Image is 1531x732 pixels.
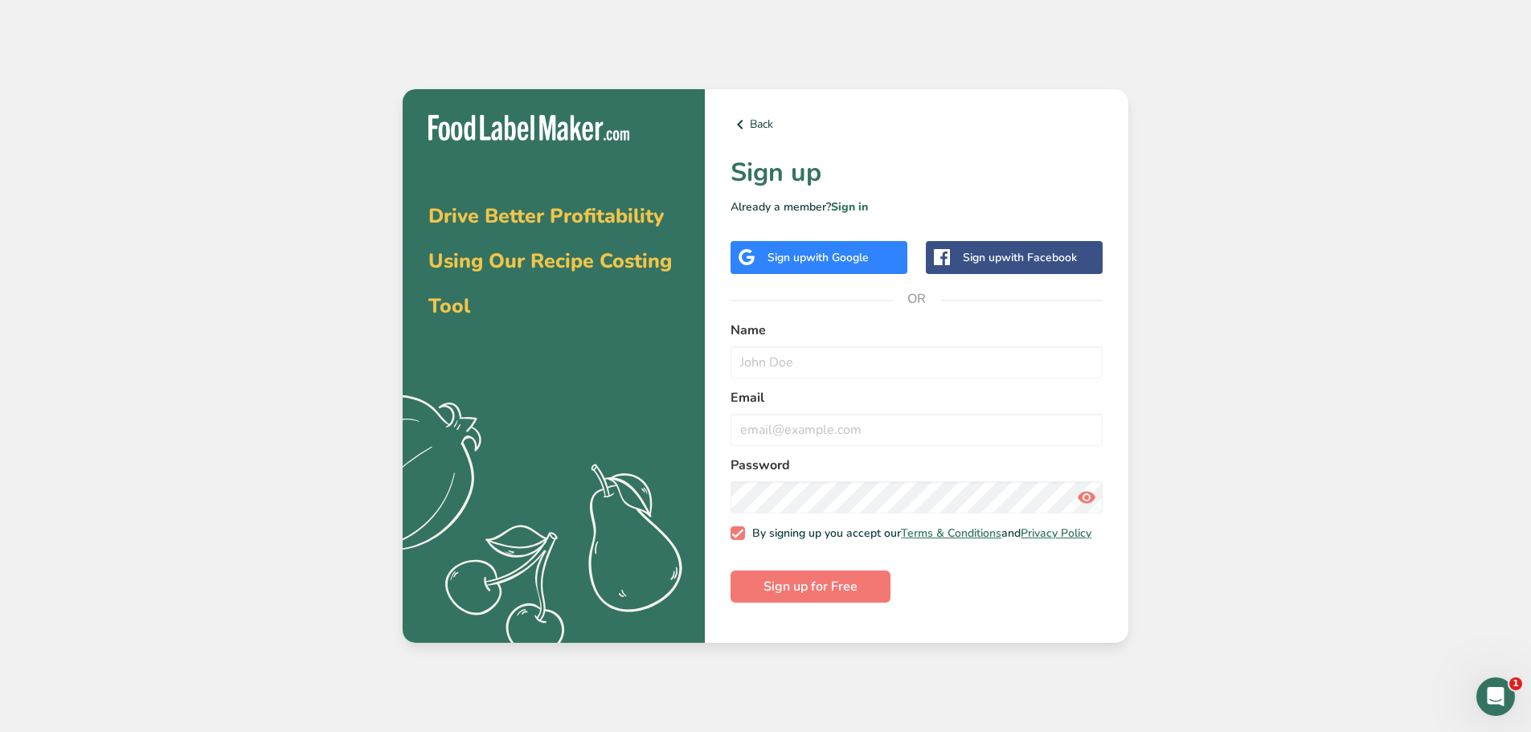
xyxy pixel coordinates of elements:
iframe: Intercom live chat [1476,677,1515,716]
h1: Sign up [731,153,1103,192]
a: Terms & Conditions [901,525,1001,541]
span: OR [893,275,941,323]
div: Sign up [963,249,1077,266]
a: Privacy Policy [1021,525,1091,541]
a: Sign in [831,199,868,215]
button: Sign up for Free [731,570,890,603]
span: By signing up you accept our and [745,526,1092,541]
p: Already a member? [731,198,1103,215]
span: Drive Better Profitability Using Our Recipe Costing Tool [428,202,672,320]
div: Sign up [768,249,869,266]
span: Sign up for Free [763,577,858,596]
label: Name [731,321,1103,340]
span: 1 [1509,677,1522,690]
input: John Doe [731,346,1103,378]
span: with Google [806,250,869,265]
label: Email [731,388,1103,407]
label: Password [731,456,1103,475]
input: email@example.com [731,414,1103,446]
span: with Facebook [1001,250,1077,265]
img: Food Label Maker [428,115,629,141]
a: Back [731,115,1103,134]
